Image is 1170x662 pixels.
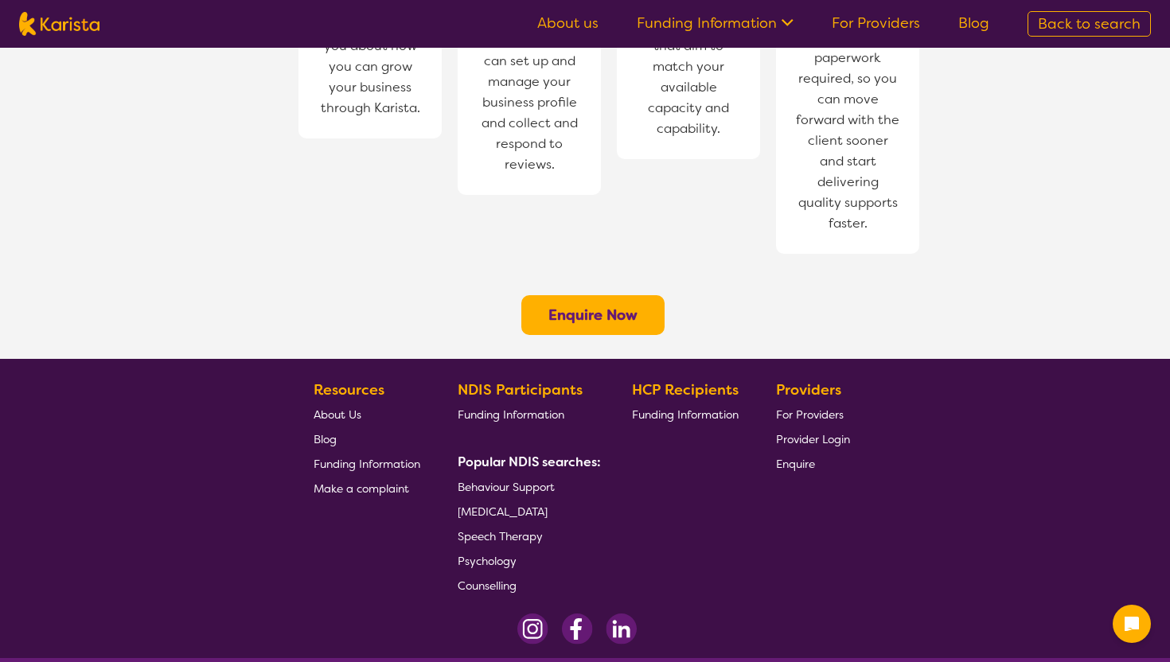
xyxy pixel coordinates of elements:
span: Provider Login [776,432,850,446]
img: Instagram [517,613,548,644]
b: HCP Recipients [632,380,739,399]
a: Blog [314,426,420,451]
button: Enquire Now [521,295,665,335]
a: For Providers [832,14,920,33]
span: Funding Information [632,407,739,422]
span: Speech Therapy [458,529,543,543]
a: Back to search [1028,11,1151,37]
a: Psychology [458,548,595,573]
span: Enquire [776,457,815,471]
span: Behaviour Support [458,480,555,494]
b: Providers [776,380,841,399]
span: Funding Information [314,457,420,471]
span: Make a complaint [314,481,409,496]
a: Funding Information [632,402,739,426]
a: Funding Information [637,14,794,33]
a: Blog [958,14,989,33]
a: Make a complaint [314,476,420,500]
a: Funding Information [314,451,420,476]
a: Counselling [458,573,595,598]
a: Enquire Now [548,306,638,325]
span: Counselling [458,578,517,593]
span: About Us [314,407,361,422]
a: Speech Therapy [458,524,595,548]
span: Psychology [458,554,517,568]
span: Back to search [1038,14,1141,33]
b: Resources [314,380,384,399]
a: About Us [314,402,420,426]
span: Blog [314,432,337,446]
span: For Providers [776,407,844,422]
a: About us [537,14,599,33]
b: NDIS Participants [458,380,583,399]
img: Facebook [561,613,593,644]
a: [MEDICAL_DATA] [458,499,595,524]
a: Enquire [776,451,850,476]
b: Popular NDIS searches: [458,454,601,470]
a: Provider Login [776,426,850,451]
a: Funding Information [458,402,595,426]
a: Behaviour Support [458,474,595,499]
span: Funding Information [458,407,564,422]
img: Karista logo [19,12,99,36]
span: [MEDICAL_DATA] [458,504,548,519]
a: For Providers [776,402,850,426]
img: LinkedIn [606,613,637,644]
